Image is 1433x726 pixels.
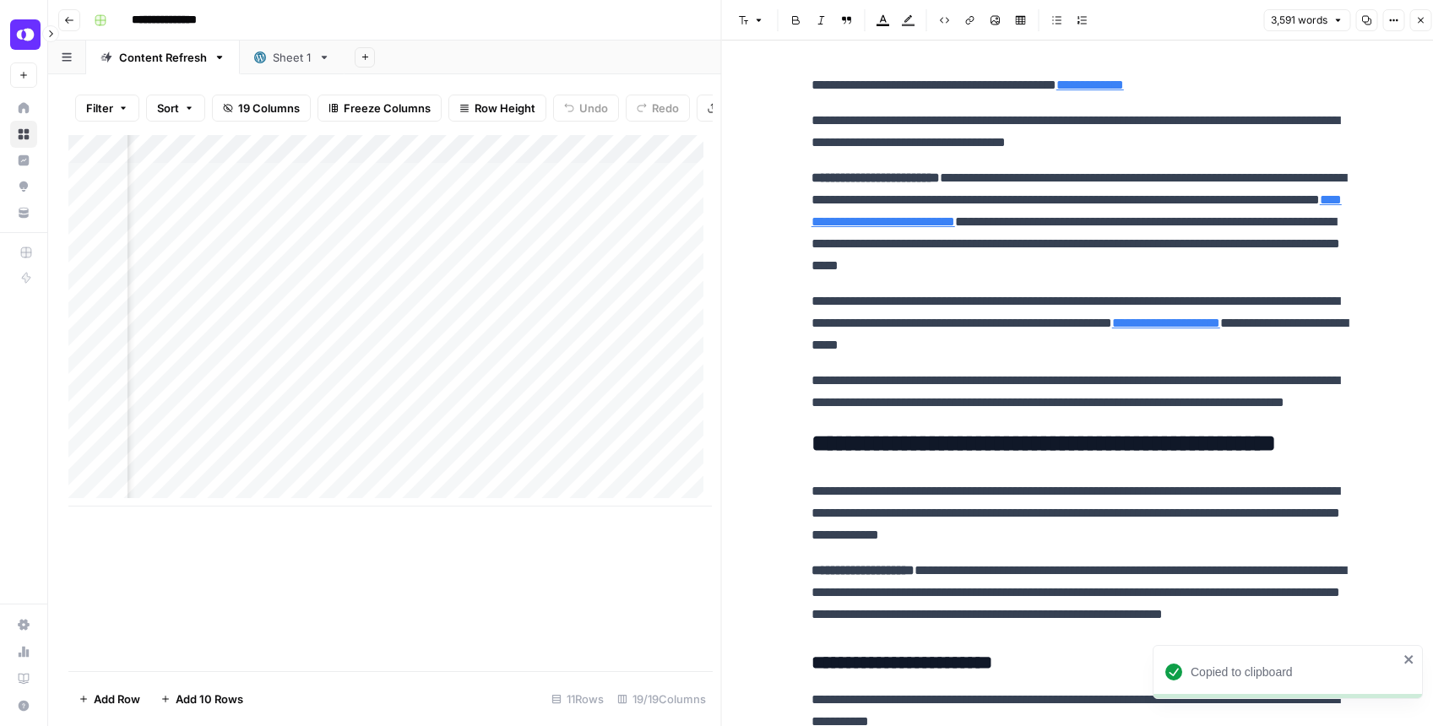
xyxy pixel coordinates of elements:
[75,95,139,122] button: Filter
[475,100,535,116] span: Row Height
[10,14,37,56] button: Workspace: OpenPhone
[1403,653,1415,666] button: close
[240,41,345,74] a: Sheet 1
[10,121,37,148] a: Browse
[68,685,150,712] button: Add Row
[150,685,253,712] button: Add 10 Rows
[10,19,41,50] img: OpenPhone Logo
[146,95,205,122] button: Sort
[652,100,679,116] span: Redo
[545,685,611,712] div: 11 Rows
[86,100,113,116] span: Filter
[10,173,37,200] a: Opportunities
[1191,664,1398,680] div: Copied to clipboard
[157,100,179,116] span: Sort
[10,147,37,174] a: Insights
[579,100,608,116] span: Undo
[553,95,619,122] button: Undo
[176,691,243,707] span: Add 10 Rows
[119,49,207,66] div: Content Refresh
[10,638,37,665] a: Usage
[344,100,431,116] span: Freeze Columns
[611,685,713,712] div: 19/19 Columns
[10,692,37,719] button: Help + Support
[1263,9,1350,31] button: 3,591 words
[318,95,442,122] button: Freeze Columns
[94,691,140,707] span: Add Row
[1271,13,1327,28] span: 3,591 words
[10,611,37,638] a: Settings
[273,49,312,66] div: Sheet 1
[448,95,546,122] button: Row Height
[86,41,240,74] a: Content Refresh
[626,95,690,122] button: Redo
[212,95,311,122] button: 19 Columns
[10,199,37,226] a: Your Data
[238,100,300,116] span: 19 Columns
[10,665,37,692] a: Learning Hub
[10,95,37,122] a: Home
